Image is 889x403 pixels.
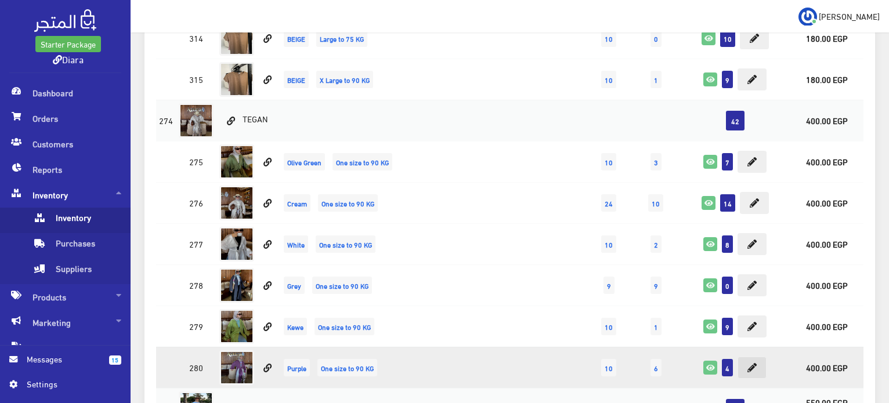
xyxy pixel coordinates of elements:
[798,7,880,26] a: ... [PERSON_NAME]
[651,153,662,170] span: 3
[722,277,733,294] span: 0
[9,106,121,131] span: Orders
[722,235,733,253] span: 8
[284,153,325,170] span: Olive Green
[601,153,616,170] span: 10
[317,359,377,376] span: One size to 90 KG
[284,71,309,88] span: BEIGE
[791,347,863,388] td: 400.00 EGP
[9,377,121,396] a: Settings
[284,235,308,253] span: White
[601,194,616,212] span: 24
[284,194,310,212] span: Cream
[27,353,100,365] span: Messages
[9,80,121,106] span: Dashboard
[176,17,216,59] td: 314
[9,157,121,182] span: Reports
[53,50,84,67] a: Diara
[176,264,216,306] td: 278
[9,335,121,361] span: Content
[219,21,254,56] img: tank-tops.jpg
[32,259,121,284] span: Suppliers
[9,284,121,310] span: Products
[34,9,96,32] img: .
[726,111,745,130] span: 42
[109,355,121,365] span: 15
[219,227,254,262] img: tegan.jpg
[791,59,863,100] td: 180.00 EGP
[9,310,121,335] span: Marketing
[219,350,254,385] img: tegan.jpg
[722,153,733,170] span: 7
[156,100,176,141] td: 274
[176,59,216,100] td: 315
[798,8,817,26] img: ...
[791,223,863,264] td: 400.00 EGP
[9,182,121,208] span: Inventory
[791,100,863,141] td: 400.00 EGP
[284,30,309,47] span: BEIGE
[791,17,863,59] td: 180.00 EGP
[284,359,310,376] span: Purple
[651,71,662,88] span: 1
[601,359,616,376] span: 10
[651,30,662,47] span: 0
[819,9,880,23] span: [PERSON_NAME]
[27,377,111,390] span: Settings
[318,194,378,212] span: One size to 90 KG
[316,30,367,47] span: Large to 75 KG
[176,306,216,347] td: 279
[219,144,254,179] img: tegan.jpg
[720,194,735,212] span: 14
[35,36,101,52] a: Starter Package
[651,277,662,294] span: 9
[9,131,121,157] span: Customers
[315,318,374,335] span: One size to 90 KG
[219,62,254,97] img: tank-tops.jpg
[219,268,254,303] img: tegan.jpg
[720,30,735,47] span: 10
[791,264,863,306] td: 400.00 EGP
[648,194,663,212] span: 10
[284,277,305,294] span: Grey
[601,30,616,47] span: 10
[316,71,373,88] span: X Large to 90 KG
[9,353,121,377] a: 15 Messages
[651,359,662,376] span: 6
[176,141,216,182] td: 275
[219,309,254,344] img: tegan.jpg
[651,318,662,335] span: 1
[791,306,863,347] td: 400.00 EGP
[32,208,121,233] span: Inventory
[284,318,307,335] span: Kewe
[312,277,372,294] span: One size to 90 KG
[176,223,216,264] td: 277
[179,103,214,138] img: tegan.jpg
[722,359,733,376] span: 4
[722,71,733,88] span: 9
[316,235,375,253] span: One size to 90 KG
[219,186,254,220] img: tegan.jpg
[791,182,863,223] td: 400.00 EGP
[831,324,875,368] iframe: Drift Widget Chat Controller
[176,347,216,388] td: 280
[601,318,616,335] span: 10
[32,233,121,259] span: Purchases
[651,235,662,253] span: 2
[791,141,863,182] td: 400.00 EGP
[333,153,392,170] span: One size to 90 KG
[176,182,216,223] td: 276
[722,318,733,335] span: 9
[216,100,542,141] td: TEGAN
[603,277,615,294] span: 9
[601,235,616,253] span: 10
[601,71,616,88] span: 10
